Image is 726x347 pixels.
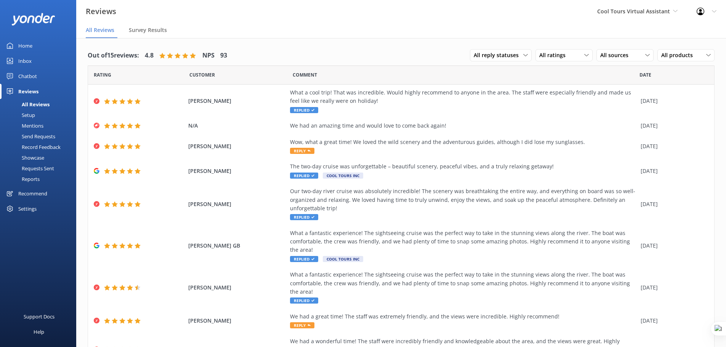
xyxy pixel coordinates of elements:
div: [DATE] [641,97,705,105]
span: All reply statuses [474,51,523,59]
div: [DATE] [641,241,705,250]
div: Home [18,38,32,53]
span: Date [639,71,651,78]
span: Replied [290,173,318,179]
a: Mentions [5,120,76,131]
a: Showcase [5,152,76,163]
div: We had a great time! The staff was extremely friendly, and the views were incredible. Highly reco... [290,312,637,321]
div: What a fantastic experience! The sightseeing cruise was the perfect way to take in the stunning v... [290,229,637,254]
span: Reply [290,148,314,154]
img: yonder-white-logo.png [11,13,55,26]
div: Settings [18,201,37,216]
span: All sources [600,51,633,59]
span: [PERSON_NAME] [188,317,287,325]
span: Replied [290,256,318,262]
span: [PERSON_NAME] [188,167,287,175]
span: All products [661,51,697,59]
a: Record Feedback [5,142,76,152]
div: Reviews [18,84,38,99]
div: [DATE] [641,122,705,130]
div: The two-day cruise was unforgettable – beautiful scenery, peaceful vibes, and a truly relaxing ge... [290,162,637,171]
div: Send Requests [5,131,55,142]
div: We had an amazing time and would love to come back again! [290,122,637,130]
span: Cool Tours Inc [323,256,363,262]
div: Setup [5,110,35,120]
span: Replied [290,214,318,220]
span: [PERSON_NAME] [188,142,287,150]
span: [PERSON_NAME] [188,97,287,105]
div: Reports [5,174,40,184]
h3: Reviews [86,5,116,18]
div: Mentions [5,120,43,131]
a: Reports [5,174,76,184]
span: Survey Results [129,26,167,34]
div: Wow, what a great time! We loved the wild scenery and the adventurous guides, although I did lose... [290,138,637,146]
span: Date [94,71,111,78]
span: N/A [188,122,287,130]
h4: NPS [202,51,215,61]
a: Requests Sent [5,163,76,174]
div: Record Feedback [5,142,61,152]
div: Recommend [18,186,47,201]
div: What a fantastic experience! The sightseeing cruise was the perfect way to take in the stunning v... [290,270,637,296]
h4: Out of 15 reviews: [88,51,139,61]
span: Reply [290,322,314,328]
div: Showcase [5,152,44,163]
span: All Reviews [86,26,114,34]
span: Cool Tours Virtual Assistant [597,8,670,15]
div: Support Docs [24,309,54,324]
div: Inbox [18,53,32,69]
span: [PERSON_NAME] [188,283,287,292]
span: Date [189,71,215,78]
a: Setup [5,110,76,120]
span: Question [293,71,317,78]
span: All ratings [539,51,570,59]
div: [DATE] [641,317,705,325]
div: Requests Sent [5,163,54,174]
h4: 93 [220,51,227,61]
div: [DATE] [641,200,705,208]
div: What a cool trip! That was incredible. Would highly recommend to anyone in the area. The staff we... [290,88,637,106]
span: Replied [290,107,318,113]
span: [PERSON_NAME] [188,200,287,208]
div: Chatbot [18,69,37,84]
div: [DATE] [641,283,705,292]
div: All Reviews [5,99,50,110]
div: [DATE] [641,167,705,175]
a: All Reviews [5,99,76,110]
div: [DATE] [641,142,705,150]
h4: 4.8 [145,51,154,61]
span: Cool Tours Inc [323,173,363,179]
div: Our two-day river cruise was absolutely incredible! The scenery was breathtaking the entire way, ... [290,187,637,213]
a: Send Requests [5,131,76,142]
div: Help [34,324,44,339]
span: Replied [290,297,318,304]
span: [PERSON_NAME] GB [188,241,287,250]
